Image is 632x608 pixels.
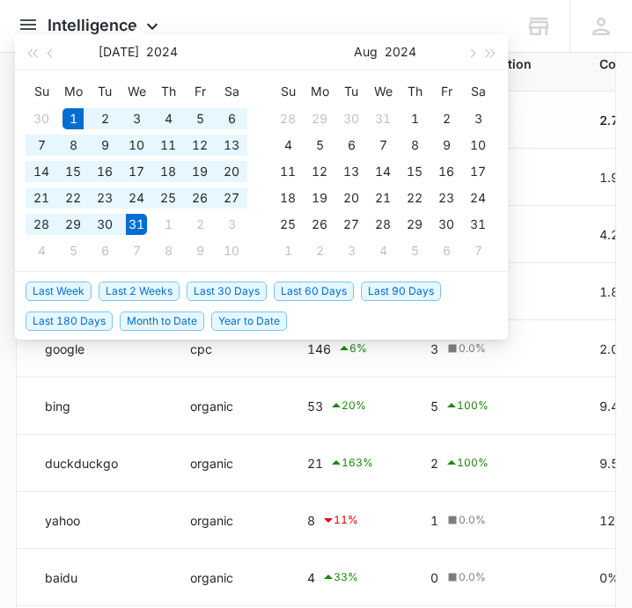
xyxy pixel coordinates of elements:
td: bing [17,377,169,435]
span: Last 60 Days [274,282,354,301]
div: 14 [372,161,393,182]
td: 2024-08-29 [399,211,430,238]
td: 2024-08-25 [272,211,304,238]
th: Th [399,77,430,106]
td: 2024-08-07 [367,132,399,158]
div: 30 [436,214,457,235]
td: 2024-08-08 [399,132,430,158]
div: 31 [467,214,489,235]
div: 6 [436,240,457,261]
td: 2024-08-23 [430,185,462,211]
td: 2024-09-04 [367,238,399,264]
td: 2024-08-04 [272,132,304,158]
button: [DATE] [99,34,139,70]
div: 3 [430,340,557,358]
div: 12 [309,161,330,182]
div: 18 [158,161,179,182]
div: 9 [94,135,115,156]
div: 25 [158,187,179,209]
td: 2024-08-02 [430,106,462,132]
div: 10 [221,240,242,261]
td: 2024-08-22 [399,185,430,211]
td: 2024-08-26 [304,211,335,238]
div: 21 [372,187,393,209]
div: 8 [307,509,388,531]
div: 0.0 % [445,569,486,585]
td: 2024-08-11 [272,158,304,185]
td: 2024-07-18 [152,158,184,185]
div: 3 [221,214,242,235]
div: 19 [309,187,330,209]
td: 2024-08-13 [335,158,367,185]
td: baidu [17,549,169,606]
div: 16 [436,161,457,182]
td: 2024-08-05 [57,238,89,264]
td: 2024-08-18 [272,185,304,211]
div: 1 [158,214,179,235]
th: Fr [184,77,216,106]
div: 4 [307,567,388,588]
th: Su [272,77,304,106]
button: Aug [354,34,378,70]
div: 9 [189,240,210,261]
div: 6 [341,135,362,156]
div: 5 [309,135,330,156]
td: 2024-07-15 [57,158,89,185]
div: 7 [467,240,489,261]
div: 10 [126,135,147,156]
span: Month to Date [120,311,204,331]
div: 6 [221,108,242,129]
div: 28 [277,108,298,129]
td: 2024-08-10 [462,132,494,158]
td: 2024-08-21 [367,185,399,211]
td: 2024-07-27 [216,185,247,211]
span: Last Week [26,282,92,301]
div: 8 [404,135,425,156]
td: 2024-07-28 [26,211,57,238]
td: 2024-07-25 [152,185,184,211]
div: 53 [307,395,388,416]
span: Last 30 Days [187,282,267,301]
td: 2024-08-19 [304,185,335,211]
div: 14 [31,161,52,182]
td: 2024-08-16 [430,158,462,185]
td: 2024-08-31 [462,211,494,238]
td: 2024-08-03 [216,211,247,238]
div: 5 [189,108,210,129]
div: 100 % [445,452,489,473]
td: 2024-07-16 [89,158,121,185]
td: 2024-07-14 [26,158,57,185]
td: 2024-07-21 [26,185,57,211]
div: 8 [62,135,84,156]
div: 33 % [321,567,358,588]
td: 2024-08-03 [462,106,494,132]
td: 2024-07-24 [121,185,152,211]
td: 2024-08-09 [430,132,462,158]
td: 2024-08-15 [399,158,430,185]
td: 2024-08-02 [184,211,216,238]
td: 2024-08-06 [89,238,121,264]
td: 2024-08-01 [152,211,184,238]
td: 2024-07-05 [184,106,216,132]
div: 4 [277,135,298,156]
div: 11 [158,135,179,156]
div: 23 [436,187,457,209]
td: 2024-08-09 [184,238,216,264]
div: 31 [126,214,147,235]
div: 17 [467,161,489,182]
div: 1 [430,511,557,530]
span: Last 90 Days [361,282,441,301]
div: 6 [94,240,115,261]
div: 27 [341,214,362,235]
div: 13 [221,135,242,156]
span: Last 2 Weeks [99,282,180,301]
div: 3 [467,108,489,129]
td: 2024-09-06 [430,238,462,264]
div: 2 [430,452,557,473]
span: Intelligence [48,16,137,34]
div: 2 [309,240,330,261]
td: 2024-08-06 [335,132,367,158]
td: 2024-08-28 [367,211,399,238]
div: 1 [62,108,84,129]
div: 29 [404,214,425,235]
